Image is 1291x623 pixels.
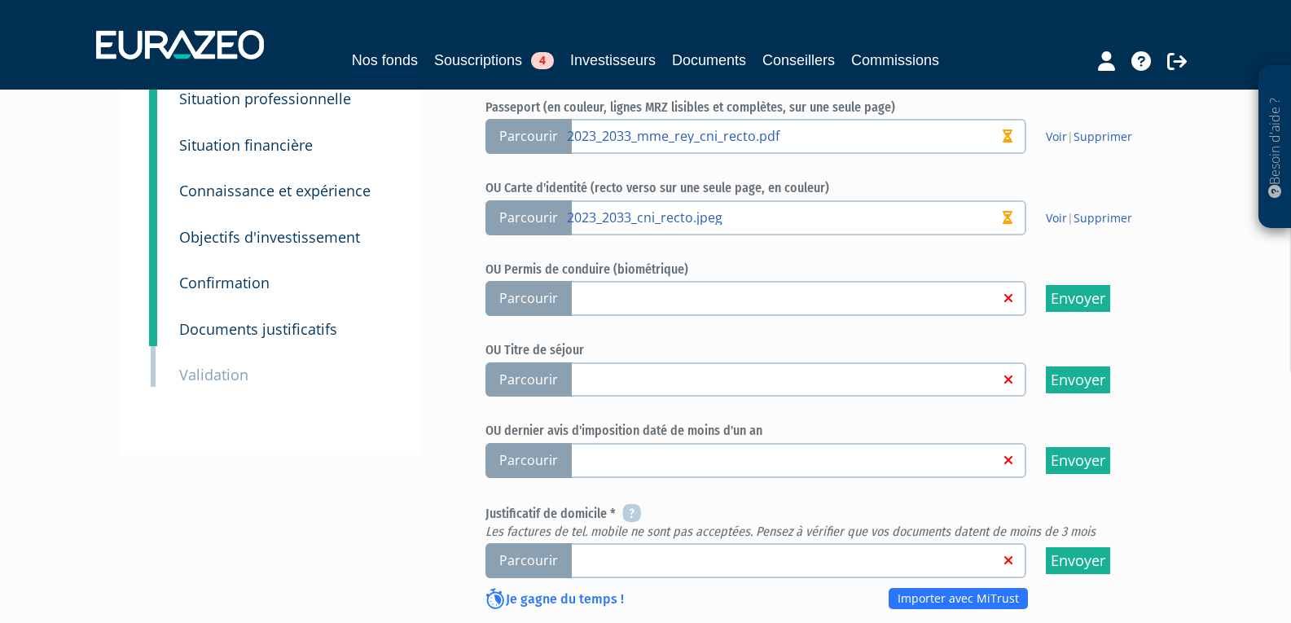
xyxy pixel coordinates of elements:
a: Documents [672,49,746,72]
a: Importer avec MiTrust [889,588,1028,609]
input: Envoyer [1046,366,1110,393]
a: 6 [149,204,157,254]
h6: Justificatif de domicile * [485,505,1161,539]
a: 4 [149,112,157,162]
small: Documents justificatifs [179,319,337,339]
span: | [1046,129,1132,145]
em: Les factures de tel. mobile ne sont pas acceptées. Pensez à vérifier que vos documents datent de ... [485,524,1096,539]
a: 7 [149,249,157,300]
span: | [1046,210,1132,226]
span: Parcourir [485,200,572,235]
small: Confirmation [179,273,270,292]
h6: OU Permis de conduire (biométrique) [485,262,1161,277]
p: Besoin d'aide ? [1266,74,1284,221]
span: Parcourir [485,281,572,316]
span: Parcourir [485,443,572,478]
small: Validation [179,365,248,384]
span: Parcourir [485,362,572,397]
input: Envoyer [1046,447,1110,474]
img: 1732889491-logotype_eurazeo_blanc_rvb.png [96,30,264,59]
a: Souscriptions4 [434,49,554,72]
small: Situation financière [179,135,313,155]
input: Envoyer [1046,547,1110,574]
small: Connaissance et expérience [179,181,371,200]
a: 2023_2033_mme_rey_cni_recto.pdf [567,127,999,143]
h6: Passeport (en couleur, lignes MRZ lisibles et complètes, sur une seule page) [485,100,1161,115]
a: 5 [149,157,157,208]
h6: OU Titre de séjour [485,343,1161,358]
a: Voir [1046,129,1067,144]
a: Commissions [851,49,939,72]
h6: OU dernier avis d'imposition daté de moins d'un an [485,423,1161,438]
a: Voir [1046,210,1067,226]
a: Nos fonds [352,49,418,74]
a: Investisseurs [570,49,656,72]
input: Envoyer [1046,285,1110,312]
p: Je gagne du temps ! [485,590,624,611]
span: Parcourir [485,543,572,578]
span: 4 [531,52,554,69]
a: Supprimer [1074,129,1132,144]
h6: OU Carte d'identité (recto verso sur une seule page, en couleur) [485,181,1161,195]
a: 8 [149,296,157,346]
small: Situation professionnelle [179,89,351,108]
a: 3 [149,65,157,116]
span: Parcourir [485,119,572,154]
a: 2023_2033_cni_recto.jpeg [567,208,999,225]
a: Conseillers [762,49,835,72]
a: Supprimer [1074,210,1132,226]
small: Objectifs d'investissement [179,227,360,247]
